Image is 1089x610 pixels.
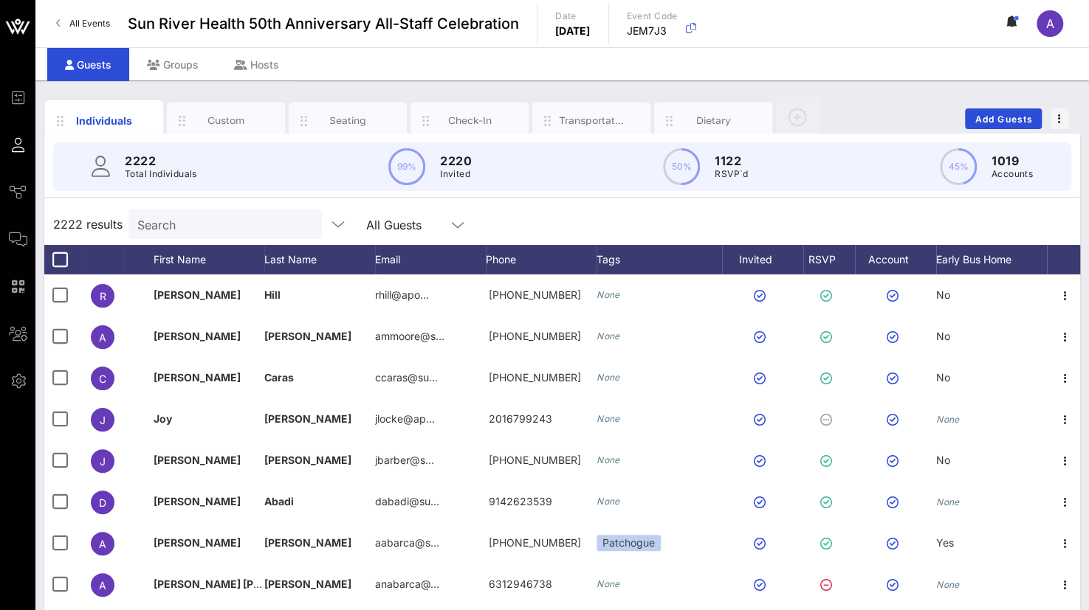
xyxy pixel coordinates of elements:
[99,579,106,592] span: A
[715,152,748,170] p: 1122
[489,578,552,590] span: 6312946738
[375,481,439,522] p: dabadi@su…
[936,414,960,425] i: None
[154,454,241,466] span: [PERSON_NAME]
[489,330,581,342] span: +18457629158
[47,12,119,35] a: All Events
[486,245,597,274] div: Phone
[69,18,110,29] span: All Events
[975,114,1033,125] span: Add Guests
[72,113,137,128] div: Individuals
[597,535,661,551] div: Patchogue
[1037,10,1063,37] div: A
[154,330,241,342] span: [PERSON_NAME]
[315,114,381,128] div: Seating
[264,536,351,549] span: [PERSON_NAME]
[597,578,620,589] i: None
[597,372,620,383] i: None
[489,288,581,301] span: +19172445351
[992,167,1033,181] p: Accounts
[154,578,330,590] span: [PERSON_NAME] [PERSON_NAME]
[489,454,581,466] span: 607-437-0421
[627,24,678,38] p: JEM7J3
[375,522,439,564] p: aabarca@s…
[597,413,620,424] i: None
[803,245,855,274] div: RSVP
[722,245,803,274] div: Invited
[375,245,486,274] div: Email
[47,48,129,81] div: Guests
[375,357,438,398] p: ccaras@su…
[597,289,620,300] i: None
[264,330,351,342] span: [PERSON_NAME]
[154,288,241,301] span: [PERSON_NAME]
[375,398,435,440] p: jlocke@ap…
[99,331,106,344] span: A
[129,48,216,81] div: Groups
[597,496,620,507] i: None
[936,288,950,301] span: No
[100,290,106,302] span: R
[489,412,552,425] span: 2016799243
[193,114,259,128] div: Custom
[100,455,106,468] span: J
[936,496,960,507] i: None
[440,167,472,181] p: Invited
[965,108,1042,129] button: Add Guests
[53,215,123,233] span: 2222 results
[264,245,375,274] div: Last Name
[555,9,591,24] p: Date
[375,564,439,605] p: anabarca@…
[375,440,434,481] p: jbarber@s…
[936,579,960,590] i: None
[936,371,950,384] span: No
[855,245,936,274] div: Account
[154,371,241,384] span: [PERSON_NAME]
[264,412,351,425] span: [PERSON_NAME]
[357,209,475,239] div: All Guests
[597,245,722,274] div: Tags
[1046,16,1054,31] span: A
[99,372,106,385] span: C
[440,152,472,170] p: 2220
[154,245,264,274] div: First Name
[264,578,351,590] span: [PERSON_NAME]
[992,152,1033,170] p: 1019
[100,414,106,426] span: J
[99,496,106,509] span: D
[489,536,581,549] span: 631-524-4043
[597,454,620,465] i: None
[936,454,950,466] span: No
[264,454,351,466] span: [PERSON_NAME]
[936,330,950,342] span: No
[715,167,748,181] p: RSVP`d
[375,316,444,357] p: ammoore@s…
[489,371,581,384] span: +18455701917
[264,495,294,507] span: Abadi
[936,536,954,549] span: Yes
[99,538,106,550] span: A
[681,114,746,128] div: Dietary
[154,412,172,425] span: Joy
[559,114,625,128] div: Transportation
[264,371,294,384] span: Caras
[154,536,241,549] span: [PERSON_NAME]
[597,330,620,342] i: None
[936,245,1047,274] div: Early Bus Home
[216,48,297,81] div: Hosts
[125,167,197,181] p: Total Individuals
[366,218,422,232] div: All Guests
[437,114,503,128] div: Check-In
[154,495,241,507] span: [PERSON_NAME]
[125,152,197,170] p: 2222
[264,288,281,301] span: Hill
[375,274,429,316] p: rhill@apo…
[489,495,552,507] span: 9142623539
[627,9,678,24] p: Event Code
[128,13,519,35] span: Sun River Health 50th Anniversary All-Staff Celebration
[555,24,591,38] p: [DATE]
